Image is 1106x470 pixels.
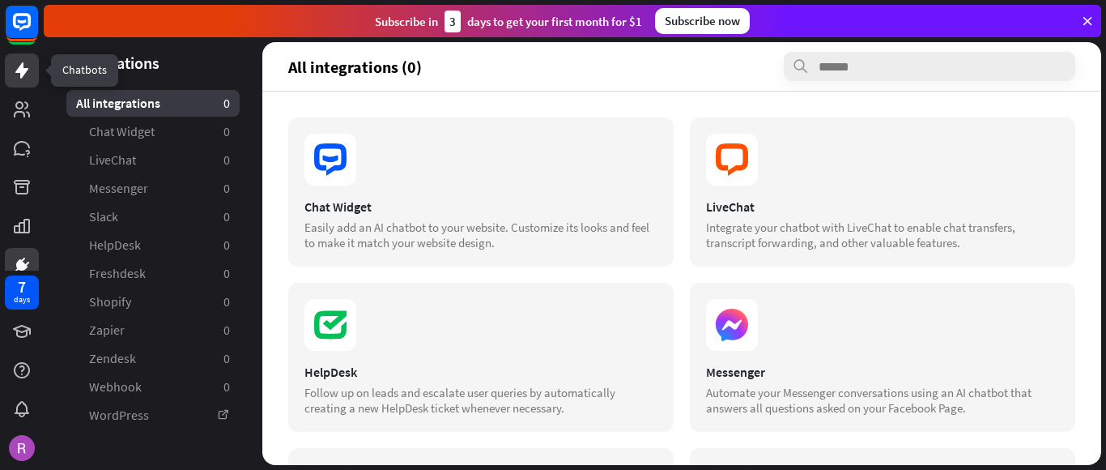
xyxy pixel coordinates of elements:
aside: 0 [223,293,230,310]
span: HelpDesk [89,237,141,254]
span: Slack [89,208,118,225]
a: Zendesk 0 [66,345,240,372]
div: days [14,294,30,305]
span: Freshdesk [89,265,146,282]
span: Zapier [89,322,125,339]
span: Webhook [89,378,142,395]
div: Messenger [706,364,1059,380]
span: Shopify [89,293,131,310]
div: Subscribe now [655,8,750,34]
a: Slack 0 [66,203,240,230]
aside: 0 [223,180,230,197]
div: LiveChat [706,199,1059,215]
a: LiveChat 0 [66,147,240,173]
span: LiveChat [89,152,136,169]
span: Chat Widget [89,123,155,140]
div: HelpDesk [304,364,657,380]
a: WordPress [66,402,240,429]
header: Integrations [44,52,262,74]
a: 7 days [5,276,39,310]
div: Automate your Messenger conversations using an AI chatbot that answers all questions asked on you... [706,385,1059,416]
div: Subscribe in days to get your first month for $1 [375,11,642,32]
aside: 0 [223,208,230,225]
aside: 0 [223,95,230,112]
aside: 0 [223,265,230,282]
a: Zapier 0 [66,317,240,344]
div: 7 [18,280,26,294]
div: Integrate your chatbot with LiveChat to enable chat transfers, transcript forwarding, and other v... [706,220,1059,250]
aside: 0 [223,152,230,169]
section: All integrations (0) [288,52,1075,81]
a: Chat Widget 0 [66,118,240,145]
div: Follow up on leads and escalate user queries by automatically creating a new HelpDesk ticket when... [304,385,657,416]
div: Easily add an AI chatbot to your website. Customize its looks and feel to make it match your webs... [304,220,657,250]
button: Open LiveChat chat widget [13,6,62,55]
span: Zendesk [89,350,136,367]
div: 3 [445,11,461,32]
aside: 0 [223,322,230,339]
a: Webhook 0 [66,374,240,400]
aside: 0 [223,123,230,140]
a: Shopify 0 [66,288,240,315]
span: Messenger [89,180,148,197]
aside: 0 [223,237,230,254]
a: Freshdesk 0 [66,260,240,287]
aside: 0 [223,378,230,395]
div: Chat Widget [304,199,657,215]
aside: 0 [223,350,230,367]
span: All integrations [76,95,160,112]
a: Messenger 0 [66,175,240,202]
a: HelpDesk 0 [66,232,240,258]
